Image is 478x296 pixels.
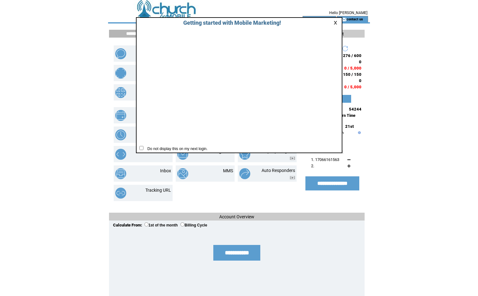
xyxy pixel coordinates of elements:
span: 276 / 600 [343,53,361,58]
img: video.png [290,157,295,160]
span: Account Overview [219,214,254,219]
a: contact us [346,17,363,21]
span: Eastern Time [333,113,356,118]
img: account_icon.gif [312,17,317,22]
img: mms.png [177,168,188,179]
img: contact_us_icon.gif [342,17,346,22]
img: inbox.png [115,168,126,179]
span: 0 / 5,000 [344,85,361,89]
img: scheduled-tasks.png [115,129,126,140]
img: mobile-coupons.png [115,68,126,79]
a: Auto Responders [262,168,295,173]
a: MMS [223,168,233,173]
img: video.png [290,176,295,179]
img: auto-responders.png [239,168,250,179]
input: Billing Cycle [180,222,184,226]
a: Tracking URL [145,188,171,193]
span: Do not display this on my next login. [144,147,208,151]
span: Calculate From: [113,223,142,227]
img: qr-codes.png [115,87,126,98]
span: 2. [311,164,314,168]
img: help.gif [356,131,361,134]
span: 0 [359,60,361,64]
span: Getting started with Mobile Marketing! [177,19,281,26]
img: web-forms.png [115,149,126,160]
img: tracking-url.png [115,188,126,199]
label: Billing Cycle [180,223,207,227]
img: email-integration.png [177,149,188,160]
img: loyalty-program.png [239,149,250,160]
span: 150 / 150 [343,72,361,77]
input: 1st of the month [144,222,148,226]
span: 0 / 5,000 [344,66,361,70]
span: 0 [359,78,361,83]
img: text-blast.png [115,48,126,59]
img: appointments.png [115,110,126,121]
span: 21st [345,124,354,129]
span: 1. 17066161563 [311,157,339,162]
span: Hello [PERSON_NAME] [329,11,367,15]
a: Inbox [160,168,171,173]
span: 54244 [349,107,361,112]
label: 1st of the month [144,223,178,227]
